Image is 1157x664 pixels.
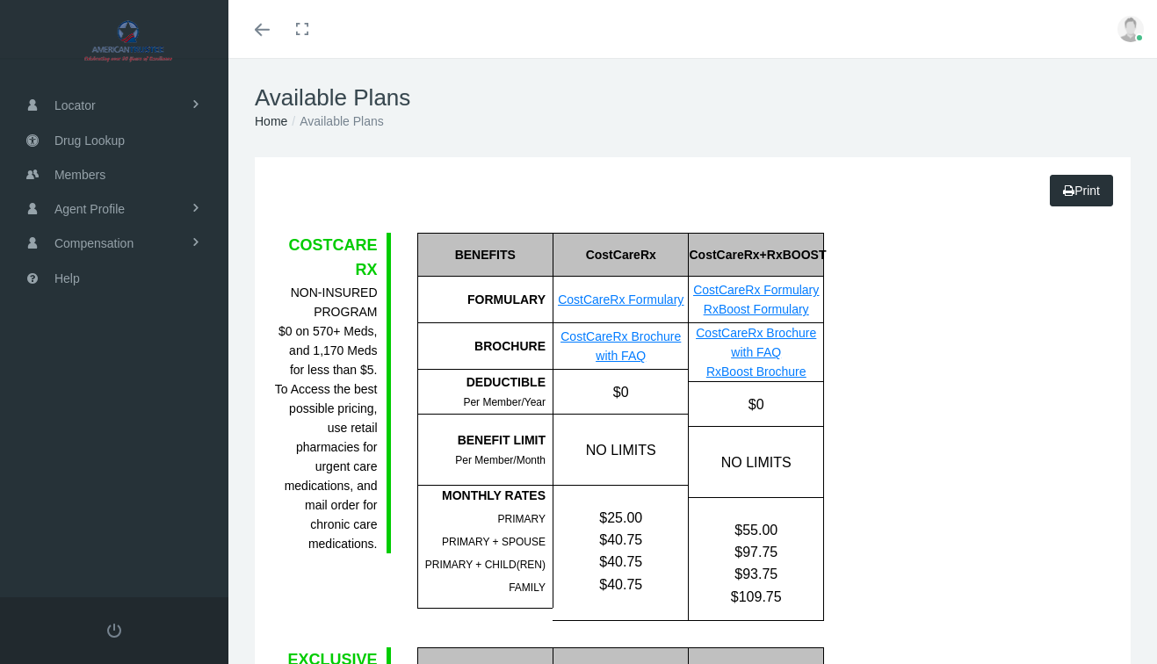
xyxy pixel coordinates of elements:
div: CostCareRx+RxBOOST [688,233,822,277]
div: $0 [688,382,822,426]
div: $97.75 [689,541,822,563]
a: RxBoost Formulary [704,302,809,316]
a: Home [255,114,287,128]
div: $25.00 [553,507,688,529]
div: BENEFIT LIMIT [418,430,546,450]
div: FORMULARY [417,277,553,323]
div: NO LIMITS [688,427,822,497]
div: $40.75 [553,529,688,551]
span: Per Member/Month [455,454,546,466]
div: BENEFITS [417,233,553,277]
li: Available Plans [287,112,383,131]
span: FAMILY [509,581,546,594]
div: DEDUCTIBLE [418,372,546,392]
span: Compensation [54,227,134,260]
span: Members [54,158,105,191]
span: Drug Lookup [54,124,125,157]
div: $40.75 [553,551,688,573]
img: AMERICAN TRUSTEE [23,19,234,63]
div: $55.00 [689,519,822,541]
div: MONTHLY RATES [418,486,546,505]
div: $40.75 [553,574,688,595]
h1: Available Plans [255,84,1131,112]
div: COSTCARE RX [272,233,378,283]
img: user-placeholder.jpg [1117,16,1144,42]
div: $109.75 [689,586,822,608]
a: Print [1050,175,1113,206]
span: PRIMARY [498,513,546,525]
span: Per Member/Year [463,396,546,408]
div: $0 [553,370,688,414]
b: NON-INSURED PROGRAM [291,285,378,319]
span: PRIMARY + CHILD(REN) [425,559,546,571]
div: $0 on 570+ Meds, and 1,170 Meds for less than $5. To Access the best possible pricing, use retail... [272,283,378,553]
a: RxBoost Brochure [706,364,806,379]
span: Agent Profile [54,192,125,226]
a: CostCareRx Brochure with FAQ [696,326,816,359]
span: PRIMARY + SPOUSE [442,536,546,548]
div: CostCareRx [553,233,688,277]
div: $93.75 [689,563,822,585]
a: CostCareRx Formulary [693,283,819,297]
a: CostCareRx Brochure with FAQ [560,329,681,363]
span: Locator [54,89,96,122]
a: CostCareRx Formulary [558,292,683,307]
div: BROCHURE [417,323,553,370]
div: NO LIMITS [553,415,688,485]
span: Help [54,262,80,295]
